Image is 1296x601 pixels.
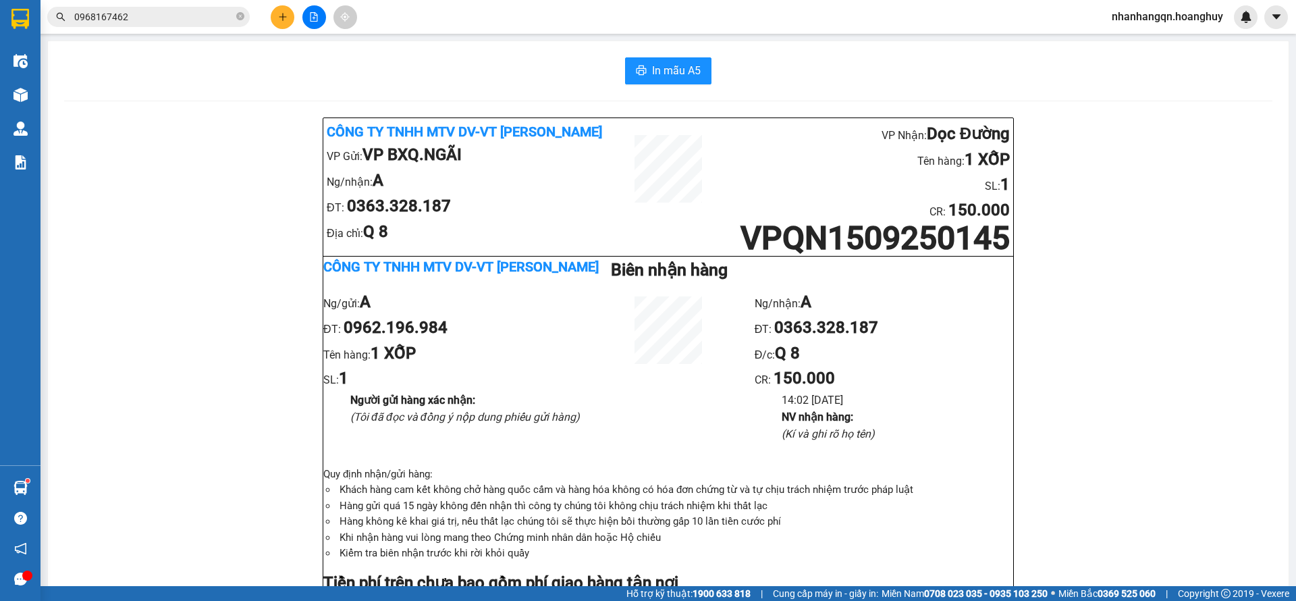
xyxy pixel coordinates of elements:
[327,168,612,194] li: Ng/nhận:
[323,290,582,315] li: Ng/gửi:
[323,315,582,341] li: ĐT:
[302,5,326,29] button: file-add
[344,318,448,337] b: 0962.196.984
[1051,591,1055,596] span: ⚪️
[327,124,602,140] b: Công ty TNHH MTV DV-VT [PERSON_NAME]
[882,586,1048,601] span: Miền Nam
[13,54,28,68] img: warehouse-icon
[1098,588,1156,599] strong: 0369 525 060
[26,479,30,483] sup: 1
[327,219,612,245] li: Địa chỉ:
[693,588,751,599] strong: 1900 633 818
[309,12,319,22] span: file-add
[11,9,29,29] img: logo-vxr
[360,292,371,311] b: A
[782,392,1013,409] li: 14:02 [DATE]
[725,172,1010,198] li: SL:
[782,411,853,423] b: NV nhận hàng :
[725,122,1010,147] li: VP Nhận:
[350,394,475,407] b: Người gửi hàng xác nhận :
[13,122,28,136] img: warehouse-icon
[782,427,875,440] i: (Kí và ghi rõ họ tên)
[625,57,711,84] button: printerIn mẫu A5
[13,481,28,495] img: warehouse-icon
[337,498,1013,515] li: Hàng gửi quá 15 ngày không đến nhận thì công ty chúng tôi không chịu trách nhiệm khi thất lạc
[13,88,28,102] img: warehouse-icon
[14,542,27,555] span: notification
[965,150,1010,169] b: 1 XỐP
[927,124,1010,143] b: Dọc Đường
[948,201,1010,219] b: 150.000
[337,514,1013,530] li: Hàng không kê khai giá trị, nếu thất lạc chúng tôi sẽ thực hiện bồi thường gấp 10 lần tiền cước phí
[774,369,835,388] b: 150.000
[1270,11,1282,23] span: caret-down
[773,586,878,601] span: Cung cấp máy in - giấy in:
[236,11,244,24] span: close-circle
[371,344,416,363] b: 1 XỐP
[1240,11,1252,23] img: icon-new-feature
[924,588,1048,599] strong: 0708 023 035 - 0935 103 250
[755,290,1013,315] li: Ng/nhận:
[1058,586,1156,601] span: Miền Bắc
[350,411,580,423] i: (Tôi đã đọc và đồng ý nộp dung phiếu gửi hàng)
[271,5,294,29] button: plus
[327,142,612,168] li: VP Gửi:
[636,65,647,78] span: printer
[725,224,1010,253] h1: VPQN1509250145
[14,573,27,585] span: message
[725,147,1010,173] li: Tên hàng:
[373,171,383,190] b: A
[362,145,462,164] b: VP BXQ.NGÃI
[340,12,350,22] span: aim
[1166,586,1168,601] span: |
[1264,5,1288,29] button: caret-down
[1000,175,1010,194] b: 1
[13,155,28,169] img: solution-icon
[755,290,1013,442] ul: CR :
[333,5,357,29] button: aim
[725,198,1010,224] li: CR :
[1101,8,1234,25] span: nhanhangqn.hoanghuy
[278,12,288,22] span: plus
[323,366,582,392] li: SL:
[323,259,599,275] b: Công ty TNHH MTV DV-VT [PERSON_NAME]
[14,512,27,525] span: question-circle
[775,344,800,363] b: Q 8
[323,341,582,367] li: Tên hàng:
[236,12,244,20] span: close-circle
[337,546,1013,562] li: Kiểm tra biên nhận trước khi rời khỏi quầy
[347,197,451,215] b: 0363.328.187
[339,369,348,388] b: 1
[652,62,701,79] span: In mẫu A5
[323,573,678,592] strong: Tiền phí trên chưa bao gồm phí giao hàng tận nơi
[1221,589,1231,598] span: copyright
[56,12,65,22] span: search
[363,222,388,241] b: Q 8
[774,318,878,337] b: 0363.328.187
[337,530,1013,546] li: Khi nhận hàng vui lòng mang theo Chứng minh nhân dân hoặc Hộ chiếu
[74,9,234,24] input: Tìm tên, số ĐT hoặc mã đơn
[327,194,612,219] li: ĐT:
[755,341,1013,367] li: Đ/c:
[611,260,728,280] b: Biên nhận hàng
[801,292,811,311] b: A
[337,482,1013,498] li: Khách hàng cam kết không chở hàng quốc cấm và hàng hóa không có hóa đơn chứng từ và tự chịu trách...
[755,315,1013,341] li: ĐT:
[626,586,751,601] span: Hỗ trợ kỹ thuật:
[761,586,763,601] span: |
